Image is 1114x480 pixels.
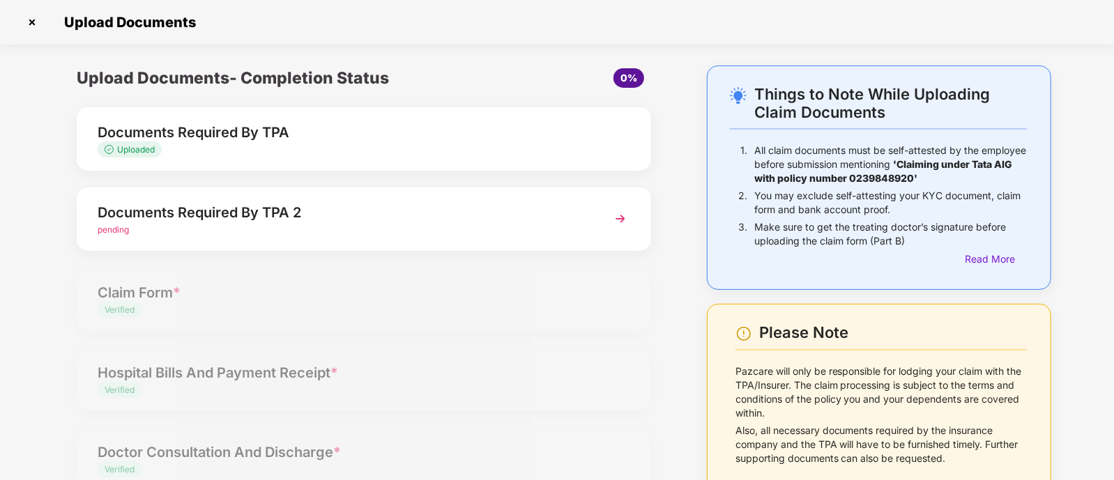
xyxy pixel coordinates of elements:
[50,14,203,31] span: Upload Documents
[754,144,1027,185] p: All claim documents must be self-attested by the employee before submission mentioning
[738,220,747,248] p: 3.
[735,424,1027,465] p: Also, all necessary documents required by the insurance company and the TPA will have to be furni...
[105,145,117,154] img: svg+xml;base64,PHN2ZyB4bWxucz0iaHR0cDovL3d3dy53My5vcmcvMjAwMC9zdmciIHdpZHRoPSIxMy4zMzMiIGhlaWdodD...
[117,144,155,155] span: Uploaded
[98,224,129,235] span: pending
[620,72,637,84] span: 0%
[98,121,586,144] div: Documents Required By TPA
[754,220,1027,248] p: Make sure to get the treating doctor’s signature before uploading the claim form (Part B)
[760,323,1027,342] div: Please Note
[21,11,43,33] img: svg+xml;base64,PHN2ZyBpZD0iQ3Jvc3MtMzJ4MzIiIHhtbG5zPSJodHRwOi8vd3d3LnczLm9yZy8yMDAwL3N2ZyIgd2lkdG...
[98,201,586,224] div: Documents Required By TPA 2
[730,87,747,104] img: svg+xml;base64,PHN2ZyB4bWxucz0iaHR0cDovL3d3dy53My5vcmcvMjAwMC9zdmciIHdpZHRoPSIyNC4wOTMiIGhlaWdodD...
[738,189,747,217] p: 2.
[735,325,752,342] img: svg+xml;base64,PHN2ZyBpZD0iV2FybmluZ18tXzI0eDI0IiBkYXRhLW5hbWU9Ildhcm5pbmcgLSAyNHgyNCIgeG1sbnM9Im...
[740,144,747,185] p: 1.
[735,364,1027,420] p: Pazcare will only be responsible for lodging your claim with the TPA/Insurer. The claim processin...
[754,85,1027,121] div: Things to Note While Uploading Claim Documents
[608,206,633,231] img: svg+xml;base64,PHN2ZyBpZD0iTmV4dCIgeG1sbnM9Imh0dHA6Ly93d3cudzMub3JnLzIwMDAvc3ZnIiB3aWR0aD0iMzYiIG...
[754,189,1027,217] p: You may exclude self-attesting your KYC document, claim form and bank account proof.
[77,65,459,91] div: Upload Documents- Completion Status
[965,251,1027,267] div: Read More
